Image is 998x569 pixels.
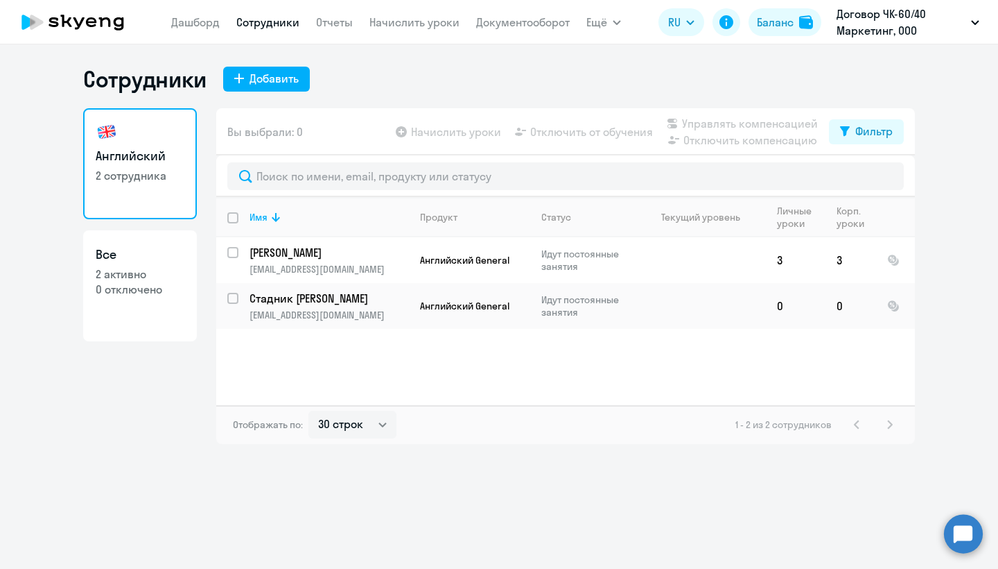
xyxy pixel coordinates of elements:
[766,237,825,283] td: 3
[541,248,636,273] p: Идут постоянные занятия
[249,309,408,321] p: [EMAIL_ADDRESS][DOMAIN_NAME]
[541,211,571,223] div: Статус
[83,108,197,219] a: Английский2 сотрудника
[96,147,184,165] h3: Английский
[227,124,303,140] span: Вы выбрали: 0
[369,15,459,29] a: Начислить уроки
[83,230,197,341] a: Все2 активно0 отключено
[420,254,509,266] span: Английский General
[96,266,184,282] p: 2 активно
[249,211,408,223] div: Имя
[825,237,876,283] td: 3
[799,15,813,29] img: balance
[825,283,876,329] td: 0
[837,205,875,230] div: Корп. уроки
[830,6,986,39] button: Договор ЧК-60/40 Маркетинг, ООО "САУФМЕДИА МАРКЕТИНГ"
[829,119,904,144] button: Фильтр
[658,8,704,36] button: RU
[316,15,353,29] a: Отчеты
[249,291,406,306] p: Стадник [PERSON_NAME]
[777,205,825,230] div: Личные уроки
[249,70,299,87] div: Добавить
[420,211,529,223] div: Продукт
[476,15,570,29] a: Документооборот
[171,15,220,29] a: Дашборд
[837,205,866,230] div: Корп. уроки
[227,162,904,190] input: Поиск по имени, email, продукту или статусу
[855,123,893,139] div: Фильтр
[249,211,268,223] div: Имя
[541,294,636,319] p: Идут постоянные занятия
[757,14,794,31] div: Баланс
[420,211,457,223] div: Продукт
[648,211,765,223] div: Текущий уровень
[586,14,607,31] span: Ещё
[586,8,621,36] button: Ещё
[766,283,825,329] td: 0
[249,291,408,306] a: Стадник [PERSON_NAME]
[236,15,299,29] a: Сотрудники
[96,168,184,183] p: 2 сотрудника
[249,245,406,260] p: [PERSON_NAME]
[96,246,184,264] h3: Все
[223,67,310,92] button: Добавить
[777,205,816,230] div: Личные уроки
[233,418,303,431] span: Отображать по:
[96,121,118,143] img: english
[748,8,821,36] button: Балансbalance
[668,14,681,31] span: RU
[837,6,965,39] p: Договор ЧК-60/40 Маркетинг, ООО "САУФМЕДИА МАРКЕТИНГ"
[83,65,207,93] h1: Сотрудники
[249,263,408,275] p: [EMAIL_ADDRESS][DOMAIN_NAME]
[420,300,509,312] span: Английский General
[249,245,408,260] a: [PERSON_NAME]
[735,418,832,431] span: 1 - 2 из 2 сотрудников
[661,211,740,223] div: Текущий уровень
[541,211,636,223] div: Статус
[96,282,184,297] p: 0 отключено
